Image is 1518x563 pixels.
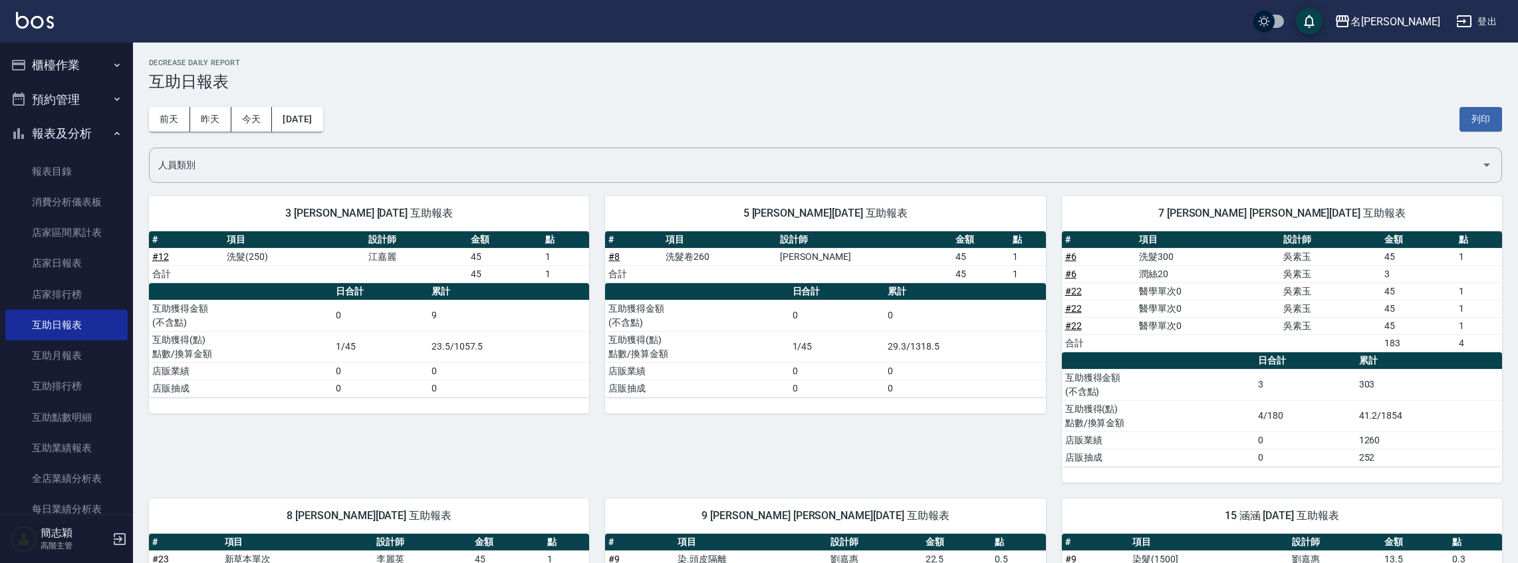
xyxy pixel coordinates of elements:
[149,362,332,380] td: 店販業績
[467,265,542,282] td: 45
[5,494,128,524] a: 每日業績分析表
[1280,317,1381,334] td: 吳素玉
[149,300,332,331] td: 互助獲得金額 (不含點)
[1455,231,1502,249] th: 點
[467,231,542,249] th: 金額
[789,362,885,380] td: 0
[605,362,789,380] td: 店販業績
[1009,265,1045,282] td: 1
[605,231,1045,283] table: a dense table
[674,534,827,551] th: 項目
[1280,231,1381,249] th: 設計師
[149,534,221,551] th: #
[5,310,128,340] a: 互助日報表
[884,331,1045,362] td: 29.3/1318.5
[1329,8,1446,35] button: 名[PERSON_NAME]
[777,231,952,249] th: 設計師
[1451,9,1502,34] button: 登出
[1136,300,1280,317] td: 醫學單次0
[542,231,589,249] th: 點
[1356,369,1502,400] td: 303
[605,331,789,362] td: 互助獲得(點) 點數/換算金額
[1356,449,1502,466] td: 252
[1356,352,1502,370] th: 累計
[1129,534,1289,551] th: 項目
[428,300,589,331] td: 9
[428,331,589,362] td: 23.5/1057.5
[605,300,789,331] td: 互助獲得金額 (不含點)
[1381,300,1455,317] td: 45
[1280,300,1381,317] td: 吳素玉
[1062,231,1136,249] th: #
[1381,248,1455,265] td: 45
[542,248,589,265] td: 1
[1255,352,1355,370] th: 日合計
[5,156,128,187] a: 報表目錄
[1356,431,1502,449] td: 1260
[1136,317,1280,334] td: 醫學單次0
[1255,431,1355,449] td: 0
[5,402,128,433] a: 互助點數明細
[1381,534,1449,551] th: 金額
[827,534,922,551] th: 設計師
[332,300,428,331] td: 0
[1459,107,1502,132] button: 列印
[223,248,365,265] td: 洗髮(250)
[11,526,37,552] img: Person
[5,82,128,117] button: 預約管理
[5,433,128,463] a: 互助業績報表
[41,540,108,552] p: 高階主管
[1062,352,1502,467] table: a dense table
[149,231,223,249] th: #
[223,231,365,249] th: 項目
[373,534,471,551] th: 設計師
[471,534,544,551] th: 金額
[152,251,169,262] a: #12
[149,265,223,282] td: 合計
[1062,334,1136,352] td: 合計
[1136,265,1280,282] td: 潤絲20
[165,207,573,220] span: 3 [PERSON_NAME] [DATE] 互助報表
[428,380,589,397] td: 0
[1009,231,1045,249] th: 點
[605,380,789,397] td: 店販抽成
[1455,248,1502,265] td: 1
[605,283,1045,397] table: a dense table
[621,207,1029,220] span: 5 [PERSON_NAME][DATE] 互助報表
[149,380,332,397] td: 店販抽成
[5,279,128,310] a: 店家排行榜
[1136,231,1280,249] th: 項目
[1449,534,1502,551] th: 點
[789,331,885,362] td: 1/45
[789,300,885,331] td: 0
[5,463,128,494] a: 全店業績分析表
[1455,300,1502,317] td: 1
[1062,431,1255,449] td: 店販業績
[1065,303,1082,314] a: #22
[149,58,1502,67] h2: Decrease Daily Report
[884,380,1045,397] td: 0
[41,526,108,540] h5: 簡志穎
[542,265,589,282] td: 1
[1356,400,1502,431] td: 41.2/1854
[365,231,467,249] th: 設計師
[1136,282,1280,300] td: 醫學單次0
[5,340,128,371] a: 互助月報表
[1455,317,1502,334] td: 1
[1062,534,1130,551] th: #
[1136,248,1280,265] td: 洗髮300
[467,248,542,265] td: 45
[605,265,662,282] td: 合計
[221,534,373,551] th: 項目
[1381,265,1455,282] td: 3
[1065,269,1076,279] a: #6
[1455,334,1502,352] td: 4
[1255,369,1355,400] td: 3
[5,187,128,217] a: 消費分析儀表板
[149,283,589,397] table: a dense table
[149,72,1502,91] h3: 互助日報表
[231,107,273,132] button: 今天
[884,362,1045,380] td: 0
[1381,231,1455,249] th: 金額
[884,283,1045,300] th: 累計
